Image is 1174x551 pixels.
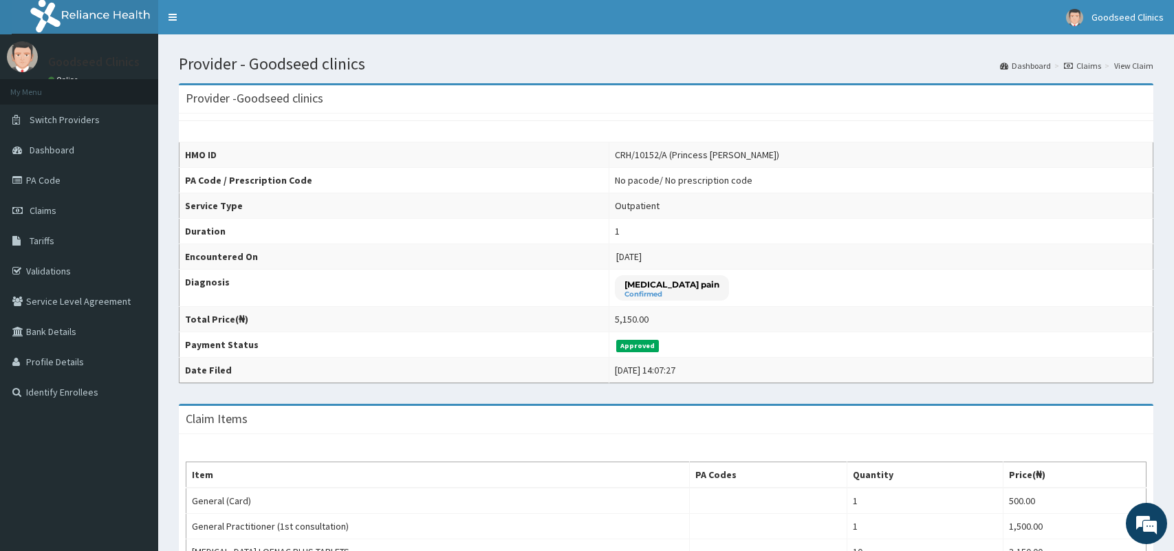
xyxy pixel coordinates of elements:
a: Claims [1064,60,1101,72]
img: User Image [1066,9,1083,26]
th: Duration [180,219,609,244]
span: Goodseed Clinics [1091,11,1164,23]
th: Item [186,462,690,488]
th: HMO ID [180,142,609,168]
td: 1 [847,488,1003,514]
th: PA Code / Prescription Code [180,168,609,193]
span: Approved [616,340,660,352]
div: Outpatient [615,199,660,213]
span: Claims [30,204,56,217]
th: Quantity [847,462,1003,488]
small: Confirmed [624,291,719,298]
img: User Image [7,41,38,72]
td: General Practitioner (1st consultation) [186,514,690,539]
div: CRH/10152/A (Princess [PERSON_NAME]) [615,148,779,162]
th: Diagnosis [180,270,609,307]
td: 1,500.00 [1003,514,1146,539]
th: Payment Status [180,332,609,358]
h1: Provider - Goodseed clinics [179,55,1153,73]
th: Encountered On [180,244,609,270]
a: Dashboard [1000,60,1051,72]
h3: Claim Items [186,413,248,425]
a: View Claim [1114,60,1153,72]
div: [DATE] 14:07:27 [615,363,675,377]
h3: Provider - Goodseed clinics [186,92,323,105]
td: 1 [847,514,1003,539]
th: Service Type [180,193,609,219]
p: [MEDICAL_DATA] pain [624,279,719,290]
th: PA Codes [690,462,847,488]
span: Dashboard [30,144,74,156]
span: [DATE] [616,250,642,263]
div: 1 [615,224,620,238]
span: Tariffs [30,235,54,247]
a: Online [48,75,81,85]
div: 5,150.00 [615,312,649,326]
td: 500.00 [1003,488,1146,514]
p: Goodseed Clinics [48,56,140,68]
span: Switch Providers [30,114,100,126]
th: Price(₦) [1003,462,1146,488]
th: Date Filed [180,358,609,383]
th: Total Price(₦) [180,307,609,332]
div: No pacode / No prescription code [615,173,752,187]
td: General (Card) [186,488,690,514]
